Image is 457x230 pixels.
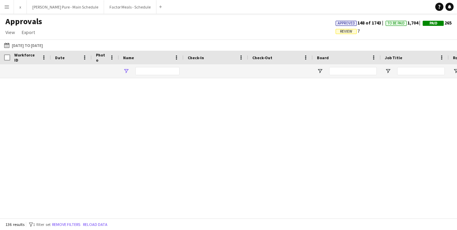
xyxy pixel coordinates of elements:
[397,67,445,75] input: Job Title Filter Input
[123,55,134,60] span: Name
[33,222,51,227] span: 1 filter set
[22,29,35,35] span: Export
[340,29,352,34] span: Review
[82,221,109,228] button: Reload data
[336,28,360,34] span: 7
[96,52,107,63] span: Photo
[123,68,129,74] button: Open Filter Menu
[329,67,377,75] input: Board Filter Input
[429,21,437,26] span: Paid
[3,28,18,37] a: View
[14,0,27,14] button: x
[5,29,15,35] span: View
[336,20,386,26] span: 148 of 1743
[135,67,180,75] input: Name Filter Input
[385,55,402,60] span: Job Title
[14,52,39,63] span: Workforce ID
[188,55,204,60] span: Check-In
[317,55,329,60] span: Board
[3,41,44,49] button: [DATE] to [DATE]
[252,55,272,60] span: Check-Out
[423,20,452,26] span: 265
[51,221,82,228] button: Remove filters
[385,68,391,74] button: Open Filter Menu
[317,68,323,74] button: Open Filter Menu
[388,21,405,26] span: To Be Paid
[27,0,104,14] button: [PERSON_NAME] Pure - Main Schedule
[338,21,355,26] span: Approved
[386,20,423,26] span: 1,704
[19,28,38,37] a: Export
[104,0,156,14] button: Factor Meals - Schedule
[55,55,65,60] span: Date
